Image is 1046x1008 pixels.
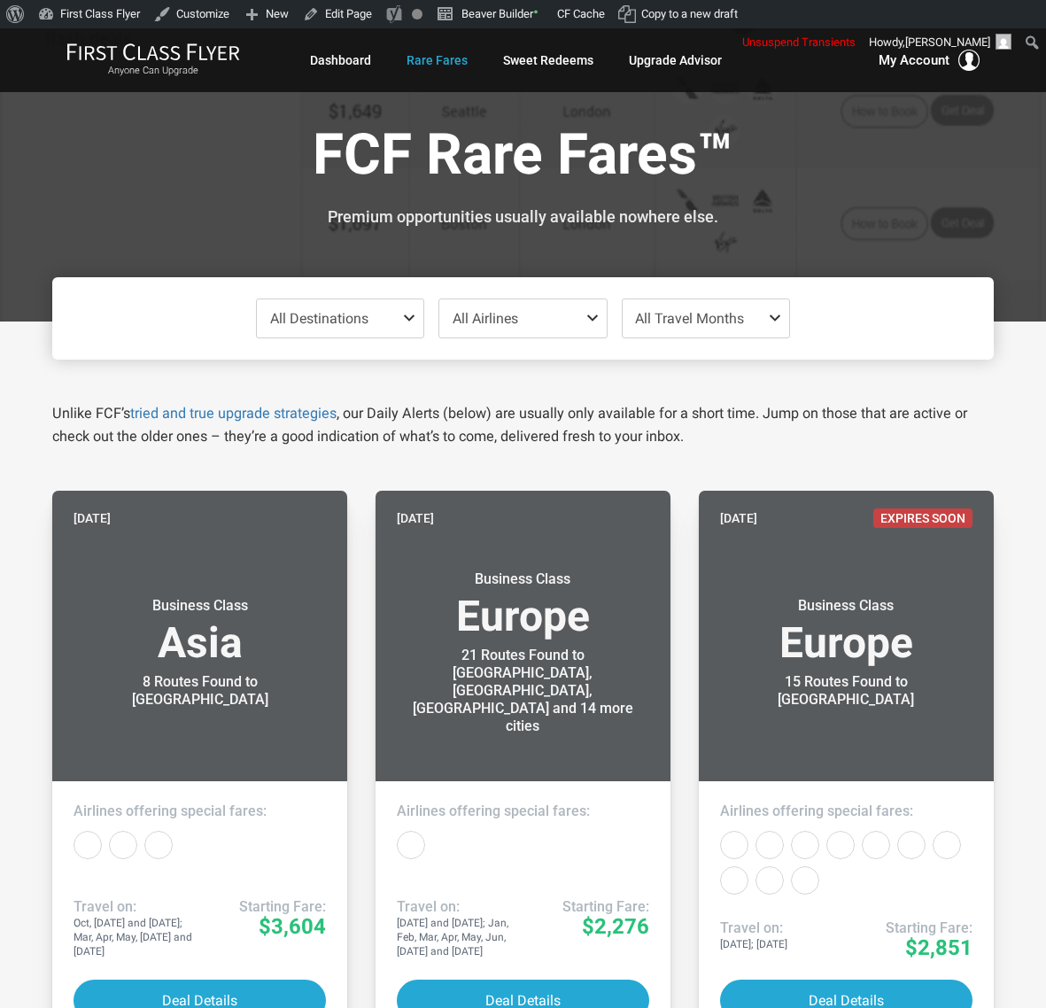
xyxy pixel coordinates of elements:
[74,508,111,528] time: [DATE]
[144,831,173,859] div: United
[503,44,593,76] a: Sweet Redeems
[66,208,980,226] h3: Premium opportunities usually available nowhere else.
[826,831,855,859] div: British Airways
[397,831,425,859] div: TAP Portugal
[897,831,926,859] div: KLM
[74,597,326,664] h3: Asia
[74,803,326,820] h4: Airlines offering special fares:
[791,831,819,859] div: American Airlines
[407,44,468,76] a: Rare Fares
[397,508,434,528] time: [DATE]
[873,508,972,528] span: Expires Soon
[412,647,633,735] div: 21 Routes Found to [GEOGRAPHIC_DATA], [GEOGRAPHIC_DATA], [GEOGRAPHIC_DATA] and 14 more cities
[533,3,538,21] span: •
[755,866,784,895] div: United
[397,803,649,820] h4: Airlines offering special fares:
[397,570,649,638] h3: Europe
[310,44,371,76] a: Dashboard
[735,597,957,615] small: Business Class
[130,405,337,422] a: tried and true upgrade strategies
[412,570,633,588] small: Business Class
[66,124,980,192] h1: FCF Rare Fares™
[862,831,890,859] div: Delta Airlines
[720,866,748,895] div: Swiss
[735,673,957,709] div: 15 Routes Found to [GEOGRAPHIC_DATA]
[453,310,518,327] span: All Airlines
[270,310,368,327] span: All Destinations
[89,673,311,709] div: 8 Routes Found to [GEOGRAPHIC_DATA]
[66,43,240,61] img: First Class Flyer
[879,50,949,71] span: My Account
[879,50,980,71] button: My Account
[720,831,748,859] div: Air Canada
[89,597,311,615] small: Business Class
[791,866,819,895] div: Virgin Atlantic
[720,597,972,664] h3: Europe
[720,803,972,820] h4: Airlines offering special fares:
[720,508,757,528] time: [DATE]
[66,43,240,78] a: First Class FlyerAnyone Can Upgrade
[742,35,856,49] span: Unsuspend Transients
[736,28,863,57] a: Unsuspend Transients
[755,831,784,859] div: Air France
[905,35,990,49] span: [PERSON_NAME]
[74,831,102,859] div: Air Canada
[933,831,961,859] div: Lufthansa
[629,44,722,76] a: Upgrade Advisor
[109,831,137,859] div: Qatar
[863,28,1019,57] a: Howdy,[PERSON_NAME]
[66,65,240,77] small: Anyone Can Upgrade
[635,310,744,327] span: All Travel Months
[52,402,994,448] p: Unlike FCF’s , our Daily Alerts (below) are usually only available for a short time. Jump on thos...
